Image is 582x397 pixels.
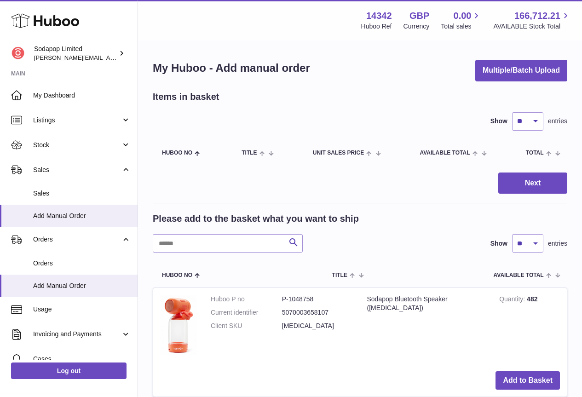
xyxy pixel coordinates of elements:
[420,150,470,156] span: AVAILABLE Total
[490,117,507,126] label: Show
[332,272,347,278] span: Title
[514,10,560,22] span: 166,712.21
[33,141,121,150] span: Stock
[211,308,282,317] dt: Current identifier
[11,46,25,60] img: david@sodapop-audio.co.uk
[33,282,131,290] span: Add Manual Order
[494,272,544,278] span: AVAILABLE Total
[548,239,567,248] span: entries
[242,150,257,156] span: Title
[34,54,184,61] span: [PERSON_NAME][EMAIL_ADDRESS][DOMAIN_NAME]
[499,295,527,305] strong: Quantity
[33,166,121,174] span: Sales
[33,330,121,339] span: Invoicing and Payments
[153,61,310,75] h1: My Huboo - Add manual order
[33,189,131,198] span: Sales
[162,272,192,278] span: Huboo no
[160,295,197,355] img: Sodapop Bluetooth Speaker (Sunburn)
[313,150,364,156] span: Unit Sales Price
[403,22,430,31] div: Currency
[454,10,472,22] span: 0.00
[33,235,121,244] span: Orders
[162,150,192,156] span: Huboo no
[34,45,117,62] div: Sodapop Limited
[441,10,482,31] a: 0.00 Total sales
[493,22,571,31] span: AVAILABLE Stock Total
[211,295,282,304] dt: Huboo P no
[498,173,567,194] button: Next
[33,259,131,268] span: Orders
[361,22,392,31] div: Huboo Ref
[493,10,571,31] a: 166,712.21 AVAILABLE Stock Total
[211,322,282,330] dt: Client SKU
[366,10,392,22] strong: 14342
[282,322,353,330] dd: [MEDICAL_DATA]
[409,10,429,22] strong: GBP
[441,22,482,31] span: Total sales
[33,305,131,314] span: Usage
[282,295,353,304] dd: P-1048758
[33,212,131,220] span: Add Manual Order
[33,355,131,363] span: Cases
[548,117,567,126] span: entries
[33,116,121,125] span: Listings
[282,308,353,317] dd: 5070003658107
[360,288,493,364] td: Sodapop Bluetooth Speaker ([MEDICAL_DATA])
[153,91,219,103] h2: Items in basket
[11,362,127,379] a: Log out
[475,60,567,81] button: Multiple/Batch Upload
[33,91,131,100] span: My Dashboard
[526,150,544,156] span: Total
[496,371,560,390] button: Add to Basket
[490,239,507,248] label: Show
[153,213,359,225] h2: Please add to the basket what you want to ship
[492,288,567,364] td: 482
